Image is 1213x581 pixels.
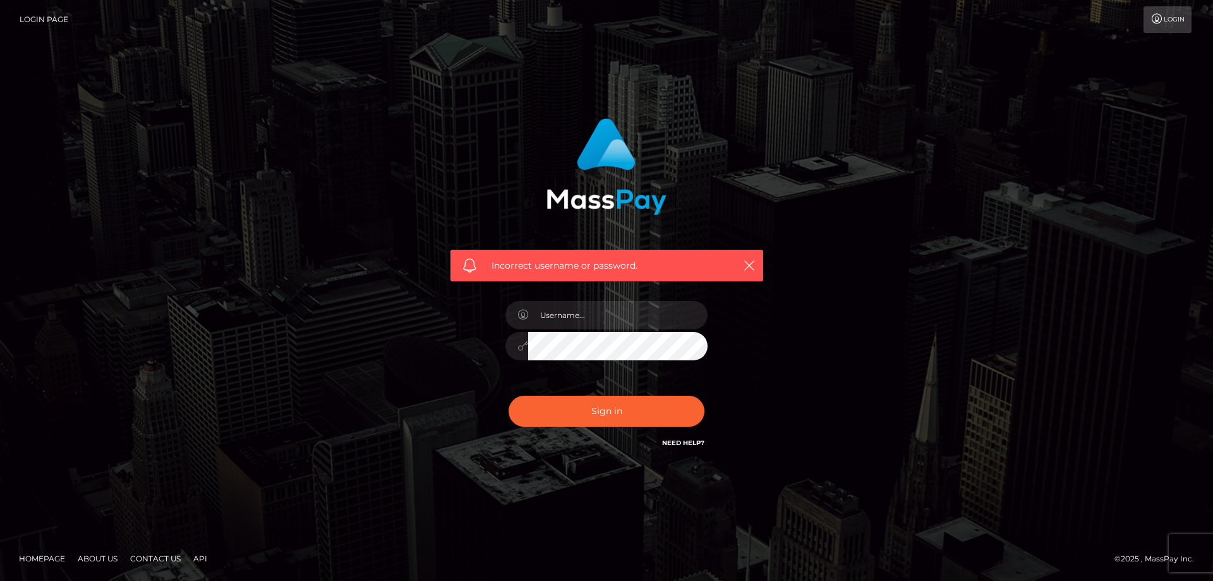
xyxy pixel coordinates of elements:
[1114,552,1204,566] div: © 2025 , MassPay Inc.
[662,439,704,447] a: Need Help?
[20,6,68,33] a: Login Page
[188,549,212,568] a: API
[509,396,704,427] button: Sign in
[125,549,186,568] a: Contact Us
[73,549,123,568] a: About Us
[528,301,708,329] input: Username...
[1144,6,1192,33] a: Login
[14,549,70,568] a: Homepage
[492,259,722,272] span: Incorrect username or password.
[546,118,667,215] img: MassPay Login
